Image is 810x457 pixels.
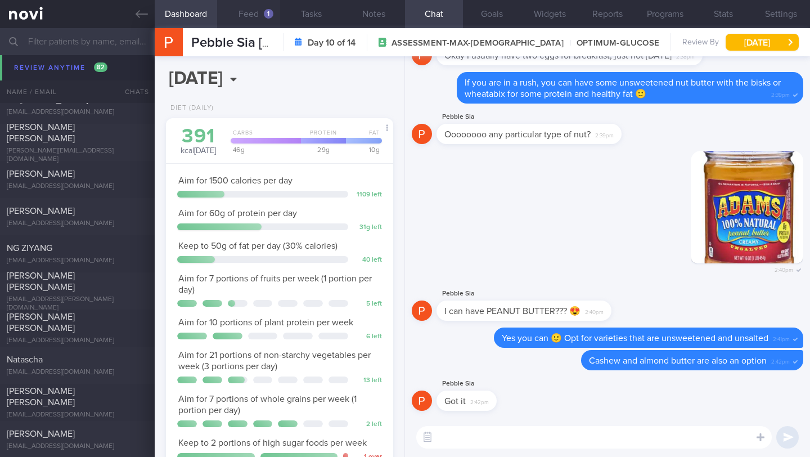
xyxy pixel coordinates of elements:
[775,263,793,274] span: 2:40pm
[227,146,301,153] div: 46 g
[682,38,719,48] span: Review By
[7,169,75,178] span: [PERSON_NAME]
[7,312,75,333] span: [PERSON_NAME] [PERSON_NAME]
[166,104,214,113] div: Diet (Daily)
[7,147,148,164] div: [PERSON_NAME][EMAIL_ADDRESS][DOMAIN_NAME]
[726,34,799,51] button: [DATE]
[7,182,148,191] div: [EMAIL_ADDRESS][DOMAIN_NAME]
[7,257,148,265] div: [EMAIL_ADDRESS][DOMAIN_NAME]
[178,176,292,185] span: Aim for 1500 calories per day
[444,307,580,316] span: I can have PEANUT BUTTER??? 😍
[308,37,355,48] strong: Day 10 of 14
[7,442,148,451] div: [EMAIL_ADDRESS][DOMAIN_NAME]
[589,356,767,365] span: Cashew and almond butter are also an option
[227,129,301,144] div: Carbs
[771,88,790,99] span: 2:39pm
[444,130,591,139] span: Oooooooo any particular type of nut?
[354,333,382,341] div: 6 left
[354,223,382,232] div: 31 g left
[178,241,337,250] span: Keep to 50g of fat per day (30% calories)
[7,355,43,364] span: Natascha
[7,207,75,216] span: [PERSON_NAME]
[7,411,148,419] div: [EMAIL_ADDRESS][DOMAIN_NAME]
[354,420,382,429] div: 2 left
[178,351,371,371] span: Aim for 21 portions of non-starchy vegetables per week (3 portions per day)
[436,110,655,124] div: Pebble Sia
[771,355,790,366] span: 2:42pm
[436,287,645,301] div: Pebble Sia
[444,51,672,60] span: Okay I usually have two eggs for breakfast, just not [DATE]
[7,337,148,345] div: [EMAIL_ADDRESS][DOMAIN_NAME]
[354,300,382,308] div: 5 left
[354,256,382,265] div: 40 left
[7,77,148,85] div: [EMAIL_ADDRESS][DOMAIN_NAME]
[178,318,353,327] span: Aim for 10 portions of plant protein per week
[564,38,659,49] span: OPTIMUM-GLUCOSE
[298,129,346,144] div: Protein
[298,146,346,153] div: 29 g
[7,387,75,407] span: [PERSON_NAME] [PERSON_NAME]
[465,78,781,98] span: If you are in a rush, you can have some unsweetened nut butter with the bisks or wheatabix for so...
[191,36,363,50] span: Pebble Sia [PERSON_NAME]
[595,129,614,140] span: 2:39pm
[7,108,148,117] div: [EMAIL_ADDRESS][DOMAIN_NAME]
[7,368,148,377] div: [EMAIL_ADDRESS][DOMAIN_NAME]
[178,438,367,447] span: Keep to 2 portions of high sugar foods per week
[444,397,466,406] span: Got it
[354,377,382,385] div: 13 left
[470,396,489,406] span: 2:42pm
[502,334,768,343] span: Yes you can 🙂 Opt for varieties that are unsweetened and unsalted
[7,123,75,143] span: [PERSON_NAME] [PERSON_NAME]
[391,38,564,49] span: ASSESSMENT-MAX-[DEMOGRAPHIC_DATA]
[177,127,219,156] div: kcal [DATE]
[7,295,148,312] div: [EMAIL_ADDRESS][PERSON_NAME][DOMAIN_NAME]
[354,191,382,199] div: 1109 left
[343,146,382,153] div: 10 g
[436,377,530,391] div: Pebble Sia
[7,244,52,253] span: NG ZIYANG
[178,209,297,218] span: Aim for 60g of protein per day
[773,333,790,343] span: 2:41pm
[7,271,75,292] span: [PERSON_NAME] [PERSON_NAME]
[178,395,357,415] span: Aim for 7 portions of whole grains per week (1 portion per day)
[691,151,803,263] img: Photo by Angena
[585,306,604,316] span: 2:40pm
[264,9,273,19] div: 1
[7,219,148,228] div: [EMAIL_ADDRESS][DOMAIN_NAME]
[7,95,88,104] span: FU [PERSON_NAME]
[177,127,219,146] div: 391
[7,429,75,438] span: [PERSON_NAME]
[343,129,382,144] div: Fat
[178,274,372,294] span: Aim for 7 portions of fruits per week (1 portion per day)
